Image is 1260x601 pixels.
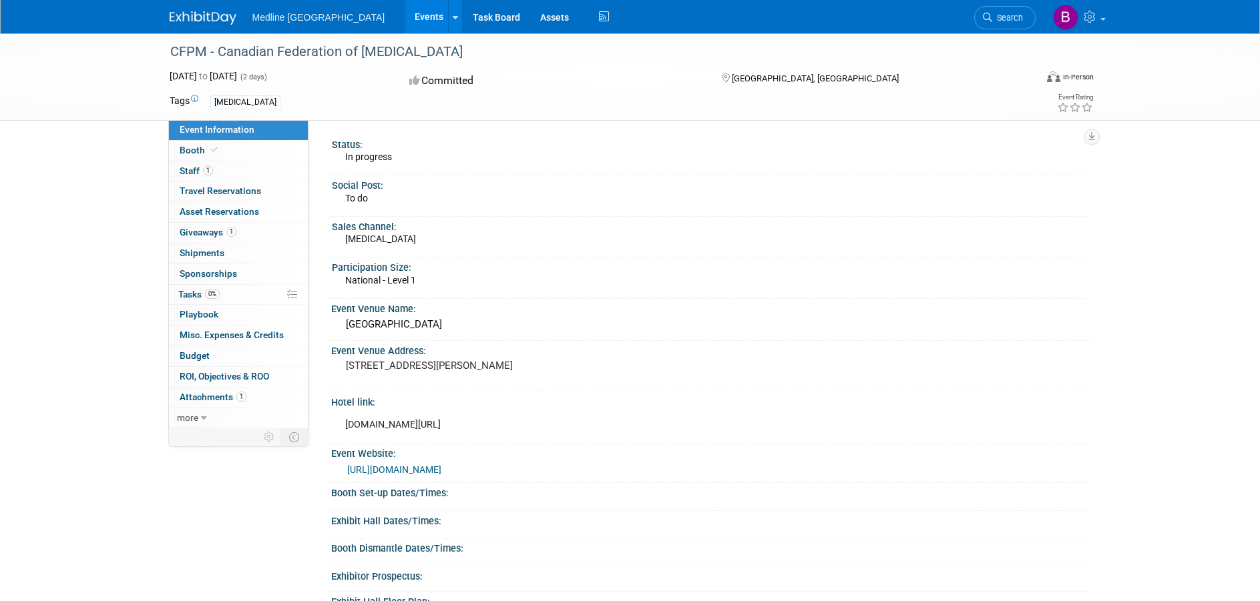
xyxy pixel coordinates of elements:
[1047,71,1060,82] img: Format-Inperson.png
[345,233,416,244] span: [MEDICAL_DATA]
[732,73,899,83] span: [GEOGRAPHIC_DATA], [GEOGRAPHIC_DATA]
[332,135,1085,151] div: Status:
[169,141,308,161] a: Booth
[236,392,246,402] span: 1
[331,299,1091,316] div: Event Venue Name:
[180,371,269,382] span: ROI, Objectives & ROO
[169,120,308,140] a: Event Information
[169,388,308,408] a: Attachments1
[170,11,236,25] img: ExhibitDay
[974,6,1036,29] a: Search
[252,12,385,23] span: Medline [GEOGRAPHIC_DATA]
[169,346,308,366] a: Budget
[205,289,220,299] span: 0%
[177,412,198,423] span: more
[169,202,308,222] a: Asset Reservations
[169,264,308,284] a: Sponsorships
[169,223,308,243] a: Giveaways1
[180,206,259,217] span: Asset Reservations
[331,444,1091,460] div: Event Website:
[180,145,220,155] span: Booth
[331,483,1091,500] div: Booth Set-up Dates/Times:
[180,247,224,258] span: Shipments
[332,257,1085,274] div: Participation Size:
[331,511,1091,528] div: Exhibit Hall Dates/Times:
[336,412,943,438] div: [DOMAIN_NAME][URL]
[331,341,1091,358] div: Event Venue Address:
[166,40,1016,64] div: CFPM - Canadian Federation of [MEDICAL_DATA]
[239,73,267,81] span: (2 days)
[1057,94,1093,101] div: Event Rating
[169,367,308,387] a: ROI, Objectives & ROO
[1053,5,1078,30] img: Brad Imhoff
[203,165,213,175] span: 1
[347,464,441,475] a: [URL][DOMAIN_NAME]
[346,360,633,372] pre: [STREET_ADDRESS][PERSON_NAME]
[180,185,261,196] span: Travel Reservations
[169,161,308,181] a: Staff1
[211,146,218,153] i: Booth reservation complete
[180,227,236,237] span: Giveaways
[170,71,237,81] span: [DATE] [DATE]
[180,268,237,279] span: Sponsorships
[180,124,254,135] span: Event Information
[992,13,1023,23] span: Search
[331,392,1091,409] div: Hotel link:
[178,289,220,299] span: Tasks
[169,305,308,325] a: Playbook
[280,428,308,446] td: Toggle Event Tabs
[180,392,246,402] span: Attachments
[332,217,1085,233] div: Sales Channel:
[169,285,308,305] a: Tasks0%
[345,193,368,203] span: To do
[197,71,210,81] span: to
[169,408,308,428] a: more
[332,175,1085,192] div: Social Post:
[169,181,308,201] a: Travel Reservations
[180,165,213,176] span: Staff
[341,314,1081,335] div: [GEOGRAPHIC_DATA]
[169,326,308,346] a: Misc. Expenses & Credits
[331,538,1091,555] div: Booth Dismantle Dates/Times:
[345,275,416,285] span: National - Level 1
[957,69,1094,89] div: Event Format
[258,428,281,446] td: Personalize Event Tab Strip
[180,309,218,320] span: Playbook
[170,94,198,109] td: Tags
[210,95,280,109] div: [MEDICAL_DATA]
[169,243,308,263] a: Shipments
[180,330,284,340] span: Misc. Expenses & Credits
[345,151,392,162] span: In progress
[226,227,236,237] span: 1
[1062,72,1094,82] div: In-Person
[405,69,700,93] div: Committed
[180,350,210,361] span: Budget
[331,566,1091,583] div: Exhibitor Prospectus:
